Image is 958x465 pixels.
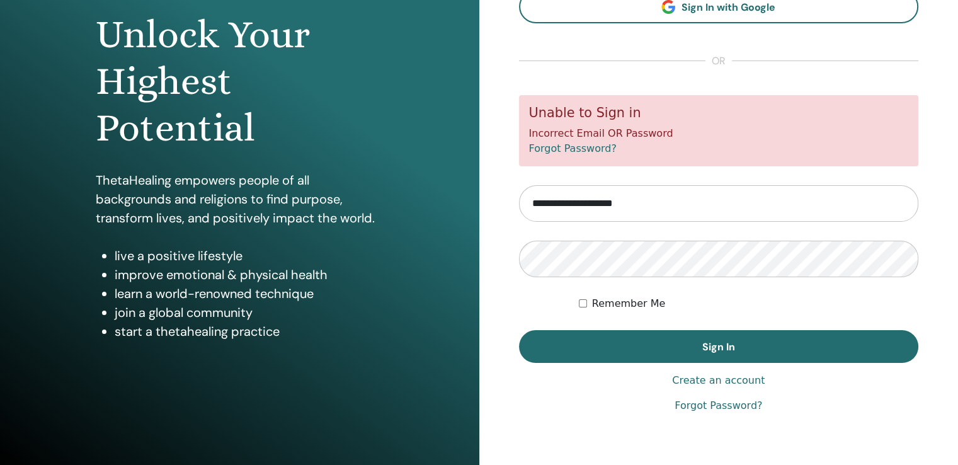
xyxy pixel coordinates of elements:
p: ThetaHealing empowers people of all backgrounds and religions to find purpose, transform lives, a... [96,171,384,227]
button: Sign In [519,330,919,363]
a: Create an account [672,373,765,388]
li: join a global community [115,303,384,322]
a: Forgot Password? [675,398,762,413]
span: Sign In [702,340,735,353]
label: Remember Me [592,296,666,311]
li: learn a world-renowned technique [115,284,384,303]
h1: Unlock Your Highest Potential [96,11,384,152]
div: Incorrect Email OR Password [519,95,919,166]
h5: Unable to Sign in [529,105,909,121]
li: start a thetahealing practice [115,322,384,341]
span: or [705,54,732,69]
li: improve emotional & physical health [115,265,384,284]
a: Forgot Password? [529,142,617,154]
span: Sign In with Google [681,1,775,14]
div: Keep me authenticated indefinitely or until I manually logout [579,296,918,311]
li: live a positive lifestyle [115,246,384,265]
